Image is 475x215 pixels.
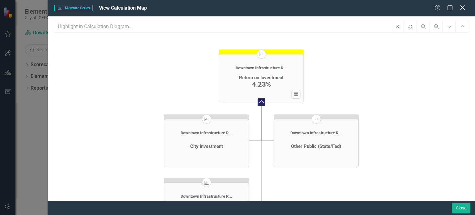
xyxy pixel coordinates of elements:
[291,144,341,149] div: Other Public (State/Fed)
[239,75,284,80] div: Return on Investment
[99,5,147,11] span: View Calculation Map
[188,144,224,149] a: City Investment
[274,131,358,135] div: Downtown Infrastructure R...
[452,203,470,213] button: Close
[219,66,303,70] div: Downtown Infrastructure R...
[237,75,285,80] a: Return on Investment
[54,21,392,32] input: Highlight in Calculation Diagram...
[190,144,223,149] div: City Investment
[289,144,343,149] a: Other Public (State/Fed)
[54,5,93,11] span: Measure Series
[164,131,249,135] div: Downtown Infrastructure R...
[164,194,249,199] div: Downtown Infrastructure R...
[252,80,271,88] div: 4.23%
